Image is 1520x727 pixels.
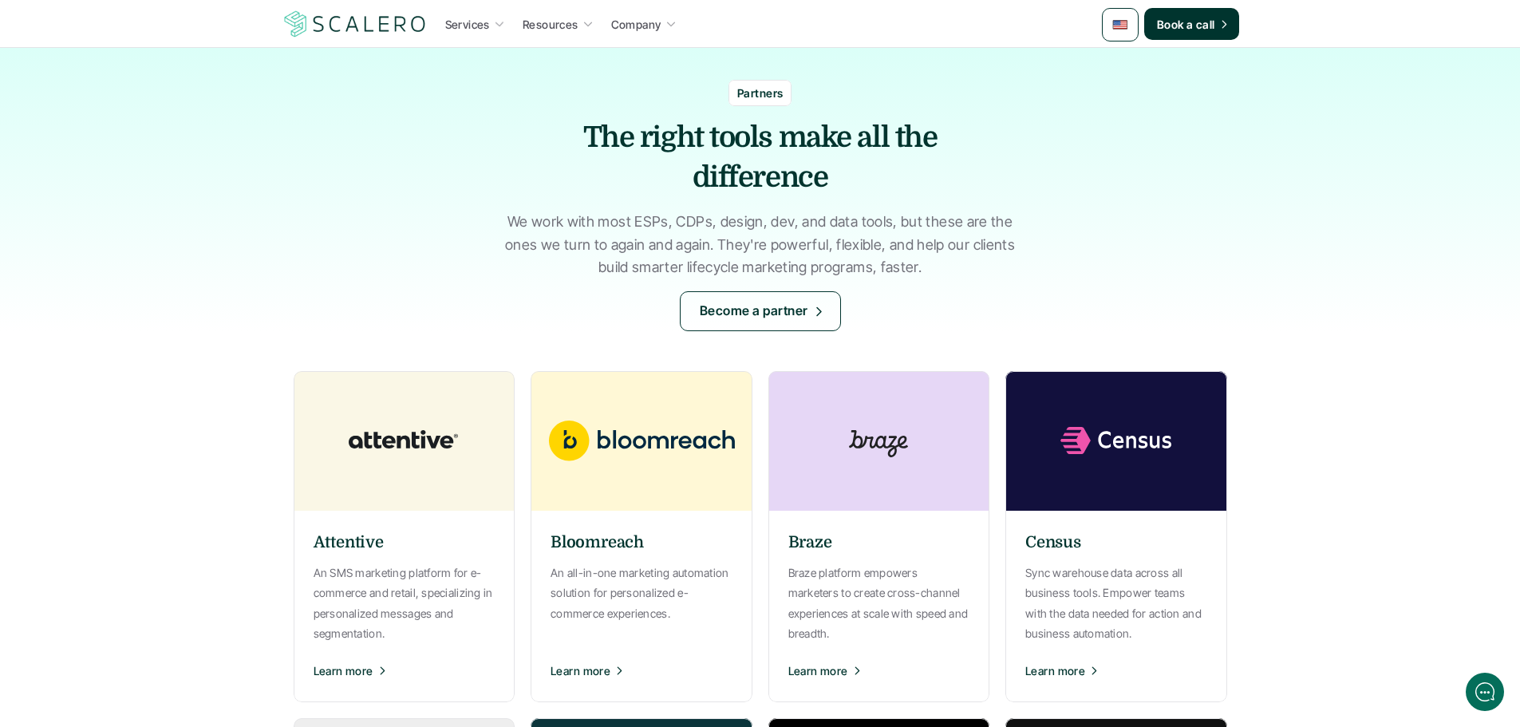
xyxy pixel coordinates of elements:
a: CensusSync warehouse data across all business tools. Empower teams with the data needed for actio... [1005,371,1227,702]
span: New conversation [103,221,191,234]
p: Resources [523,16,578,33]
button: Learn more [788,650,970,690]
button: New conversation [25,211,294,243]
h6: Census [1025,531,1081,555]
span: We run on Gist [133,558,202,568]
p: Learn more [551,662,610,679]
p: Learn more [1025,662,1085,679]
h6: Braze [788,531,832,555]
a: Scalero company logotype [282,10,428,38]
iframe: gist-messenger-bubble-iframe [1466,673,1504,711]
h2: Let us know if we can help with lifecycle marketing. [24,106,295,183]
p: Learn more [314,662,373,679]
img: 🇺🇸 [1112,17,1128,33]
p: Become a partner [700,301,808,322]
button: Learn more [314,650,495,690]
button: Learn more [1025,650,1207,690]
p: Sync warehouse data across all business tools. Empower teams with the data needed for action and ... [1025,563,1207,643]
button: Learn more [551,650,732,690]
p: Learn more [788,662,848,679]
strong: The right tools make all the difference [583,121,943,194]
p: An all-in-one marketing automation solution for personalized e-commerce experiences. [551,563,732,623]
p: Book a call [1157,16,1215,33]
p: Partners [737,85,783,101]
h1: Hi! Welcome to [GEOGRAPHIC_DATA]. [24,77,295,103]
p: Braze platform empowers marketers to create cross-channel experiences at scale with speed and bre... [788,563,970,643]
p: Services [445,16,490,33]
img: Scalero company logotype [282,9,428,39]
a: Book a call [1144,8,1239,40]
a: Become a partner [680,291,841,331]
p: Company [611,16,661,33]
h6: Bloomreach [551,531,644,555]
a: AttentiveAn SMS marketing platform for e-commerce and retail, specializing in personalized messag... [294,371,515,702]
p: An SMS marketing platform for e-commerce and retail, specializing in personalized messages and se... [314,563,495,643]
a: BloomreachAn all-in-one marketing automation solution for personalized e-commerce experiences.Lea... [531,371,752,702]
p: We work with most ESPs, CDPs, design, dev, and data tools, but these are the ones we turn to agai... [501,211,1020,279]
h6: Attentive [314,531,384,555]
a: BrazeBraze platform empowers marketers to create cross-channel experiences at scale with speed an... [768,371,990,702]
